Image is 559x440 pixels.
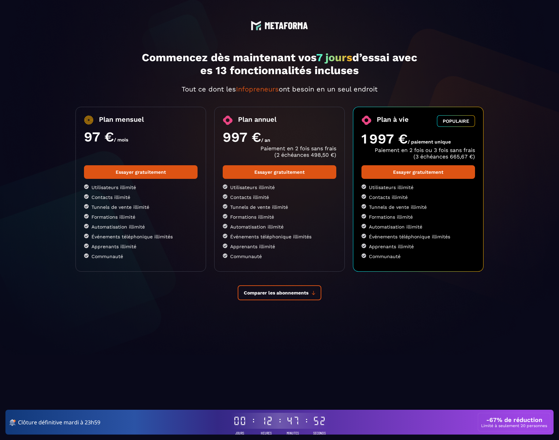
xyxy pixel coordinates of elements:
img: checked [223,224,227,229]
span: Seconds [313,430,326,435]
span: Minutes [287,430,299,435]
span: Clôture définitive mardi à 23h59 [18,418,100,426]
a: Essayer gratuitement [223,165,336,179]
img: checked [361,204,366,209]
img: checked [84,194,89,199]
span: Plan à vie [377,115,409,127]
li: Formations illimité [84,214,198,220]
span: Jours [235,430,244,435]
li: Communauté [84,253,198,259]
span: Infopreneurs [236,85,279,93]
li: Événements téléphonique illimités [223,234,336,239]
span: POPULAIRE [443,118,469,124]
span: Plan mensuel [99,115,144,125]
span: / paiement unique [408,139,451,145]
li: Formations illimité [223,214,336,220]
li: Contacts illimité [361,194,475,200]
img: checked [361,253,366,258]
li: Tunnels de vente illimité [361,204,475,210]
img: checked [361,234,366,238]
li: Tunnels de vente illimité [84,204,198,210]
p: Paiement en 2 fois sans frais (2 échéances 498,50 €) [223,145,336,158]
img: checked [223,234,227,238]
li: Apprenants illimité [84,243,198,249]
li: Utilisateurs illimité [361,184,475,190]
img: checked [223,184,227,189]
p: Paiement en 2 fois ou 3 fois sans frais (3 échéances 665,67 €) [361,147,475,160]
img: checked [361,243,366,248]
li: Automatisation illimité [361,224,475,230]
img: checked [361,214,366,219]
h3: -67% de réduction [486,416,542,423]
span: Plan annuel [238,115,276,125]
p: es 13 fonctionnalités incluses [75,64,484,77]
img: logo [265,22,308,29]
div: 52 [313,416,326,426]
h1: Commencez dès maintenant vos d’essai avec [75,51,484,77]
button: Comparer les abonnements [238,285,321,300]
li: Automatisation illimité [223,224,336,230]
img: checked [223,243,227,248]
div: 12 [260,416,273,426]
img: logo [251,20,261,31]
li: Utilisateurs illimité [84,184,198,190]
a: Essayer gratuitement [361,165,475,179]
span: 997 € [223,129,261,145]
img: checked [84,253,89,258]
span: 7 jours [316,51,352,64]
li: Formations illimité [361,214,475,220]
img: checked [84,184,89,189]
img: checked [84,243,89,248]
span: 97 € [84,129,114,145]
li: Événements téléphonique illimités [84,234,198,239]
img: checked [223,214,227,219]
span: 1 997 € [361,131,408,147]
img: checked [84,204,89,209]
img: checked [361,194,366,199]
a: Essayer gratuitement [84,165,198,179]
span: Comparer les abonnements [244,290,308,295]
li: Événements téléphonique illimités [361,234,475,239]
button: POPULAIRE [437,115,475,127]
img: checked [84,234,89,238]
p: Limité à seulement 20 personnes [481,423,547,428]
img: checked [84,224,89,229]
li: Tunnels de vente illimité [223,204,336,210]
span: Heures [261,430,272,435]
div: 00 [233,416,246,426]
li: Apprenants illimité [361,243,475,249]
img: checked [223,204,227,209]
span: / mois [114,137,128,142]
img: checked [361,184,366,189]
img: checked [84,214,89,219]
p: Tout ce dont les ont besoin en un seul endroit [75,85,484,93]
li: Apprenants illimité [223,243,336,249]
div: 47 [286,416,299,426]
li: Contacts illimité [84,194,198,200]
li: Communauté [361,253,475,259]
li: Communauté [223,253,336,259]
img: checked [361,224,366,229]
span: / an [261,137,270,143]
li: Automatisation illimité [84,224,198,230]
img: checked [223,253,227,258]
li: Utilisateurs illimité [223,184,336,190]
li: Contacts illimité [223,194,336,200]
img: checked [223,194,227,199]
